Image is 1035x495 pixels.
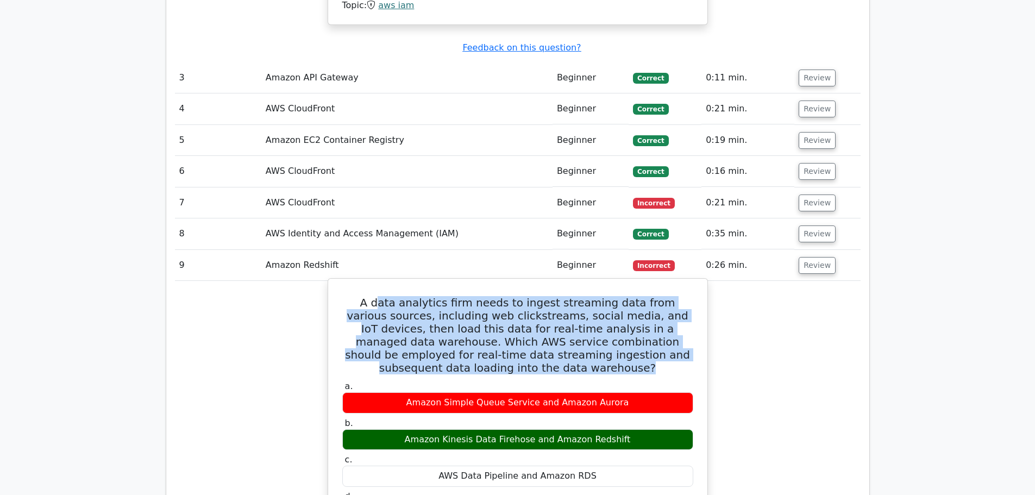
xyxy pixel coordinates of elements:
td: Beginner [553,250,629,281]
td: 0:11 min. [701,62,794,93]
span: Incorrect [633,198,675,209]
td: 7 [175,187,261,218]
span: Correct [633,166,668,177]
td: Amazon EC2 Container Registry [261,125,553,156]
td: 0:35 min. [701,218,794,249]
td: 5 [175,125,261,156]
td: 0:19 min. [701,125,794,156]
td: 8 [175,218,261,249]
td: Beginner [553,93,629,124]
td: AWS CloudFront [261,187,553,218]
span: c. [345,454,353,465]
td: Beginner [553,187,629,218]
td: Amazon API Gateway [261,62,553,93]
td: Beginner [553,125,629,156]
button: Review [799,195,836,211]
span: Correct [633,229,668,240]
td: 9 [175,250,261,281]
td: 3 [175,62,261,93]
td: Beginner [553,62,629,93]
span: Correct [633,73,668,84]
td: Beginner [553,156,629,187]
td: AWS Identity and Access Management (IAM) [261,218,553,249]
td: 0:21 min. [701,93,794,124]
td: 0:21 min. [701,187,794,218]
div: Amazon Kinesis Data Firehose and Amazon Redshift [342,429,693,450]
td: 6 [175,156,261,187]
td: 0:16 min. [701,156,794,187]
button: Review [799,257,836,274]
span: a. [345,381,353,391]
td: AWS CloudFront [261,93,553,124]
button: Review [799,132,836,149]
button: Review [799,70,836,86]
span: b. [345,418,353,428]
div: Amazon Simple Queue Service and Amazon Aurora [342,392,693,413]
div: AWS Data Pipeline and Amazon RDS [342,466,693,487]
td: 0:26 min. [701,250,794,281]
button: Review [799,225,836,242]
a: Feedback on this question? [462,42,581,53]
span: Incorrect [633,260,675,271]
td: Amazon Redshift [261,250,553,281]
button: Review [799,163,836,180]
button: Review [799,101,836,117]
td: 4 [175,93,261,124]
td: Beginner [553,218,629,249]
td: AWS CloudFront [261,156,553,187]
h5: A data analytics firm needs to ingest streaming data from various sources, including web clickstr... [341,296,694,374]
span: Correct [633,135,668,146]
span: Correct [633,104,668,115]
